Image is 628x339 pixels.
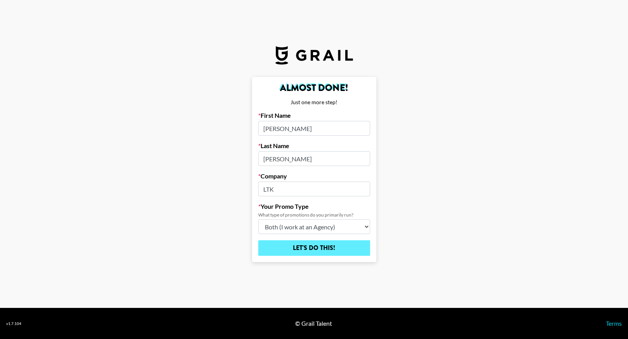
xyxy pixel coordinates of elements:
label: First Name [258,112,370,119]
input: Let's Do This! [258,240,370,256]
div: What type of promotions do you primarily run? [258,212,370,218]
label: Last Name [258,142,370,150]
label: Your Promo Type [258,203,370,210]
img: Grail Talent Logo [275,46,353,65]
input: First Name [258,121,370,136]
a: Terms [606,320,622,327]
div: © Grail Talent [295,320,332,327]
div: v 1.7.104 [6,321,21,326]
input: Company [258,182,370,196]
h2: Almost Done! [258,83,370,93]
label: Company [258,172,370,180]
input: Last Name [258,151,370,166]
div: Just one more step! [258,99,370,106]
